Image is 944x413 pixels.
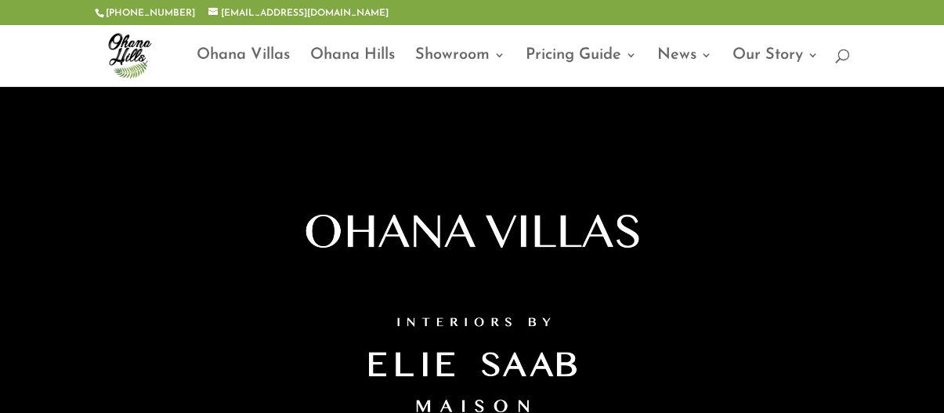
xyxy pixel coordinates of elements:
a: Pricing Guide [526,49,637,86]
img: ohana-hills [98,24,161,86]
a: News [657,49,712,86]
a: Our Story [732,49,819,86]
a: [PHONE_NUMBER] [106,9,195,18]
a: [EMAIL_ADDRESS][DOMAIN_NAME] [208,9,389,18]
a: Ohana Villas [197,49,290,86]
a: Ohana Hills [310,49,395,86]
a: Showroom [415,49,505,86]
